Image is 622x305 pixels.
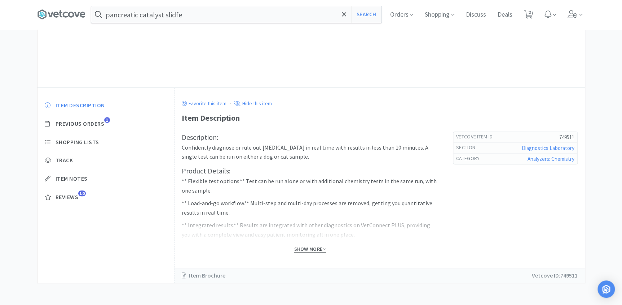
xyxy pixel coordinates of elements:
h6: Vetcove Item Id [456,133,499,141]
p: Hide this item [241,100,272,107]
h5: 749511 [498,133,574,141]
button: Search [351,6,381,23]
div: Open Intercom Messenger [597,280,615,298]
span: Previous Orders [56,120,105,128]
h3: Product Details: [182,165,438,177]
a: Deals [495,12,515,18]
h3: Description: [182,132,438,143]
a: Discuss [463,12,489,18]
span: 10 [78,190,86,196]
span: Track [56,156,73,164]
h6: Category [456,155,485,162]
span: Reviews [56,193,79,201]
a: 2 [521,12,536,19]
p: Confidently diagnose or rule out [MEDICAL_DATA] in real time with results in less than 10 minutes... [182,143,438,162]
p: Vetcove ID: 749511 [532,271,578,280]
p: ** Load-and-go workflow.** Multi-step and multi-day processes are removed, getting you quantitati... [182,199,438,217]
div: · [230,99,231,108]
a: Analyzers: Chemistry [528,155,574,162]
a: Diagnostics Laboratory [522,145,574,151]
div: Item Description [182,112,578,124]
span: Item Notes [56,175,88,182]
p: Favorite this item [187,100,226,107]
span: Show More [294,246,326,253]
h6: Section [456,144,481,151]
span: Shopping Lists [56,138,99,146]
span: Item Description [56,102,105,109]
span: 1 [104,117,110,123]
input: Search by item, sku, manufacturer, ingredient, size... [91,6,381,23]
p: ** Flexible test options.** Test can be run alone or with additional chemistry tests in the same ... [182,177,438,195]
a: Item Brochure [182,271,233,280]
